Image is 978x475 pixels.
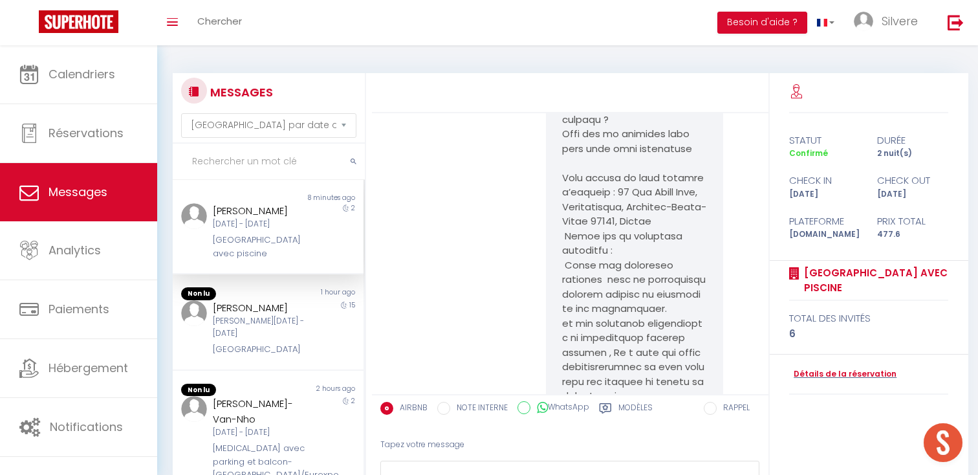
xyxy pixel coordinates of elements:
[450,402,508,416] label: NOTE INTERNE
[789,311,948,326] div: total des invités
[882,13,918,29] span: Silvere
[530,401,589,415] label: WhatsApp
[213,396,307,426] div: [PERSON_NAME]-Van-Nho
[869,133,957,148] div: durée
[173,144,365,180] input: Rechercher un mot clé
[789,148,828,159] span: Confirmé
[781,173,869,188] div: check in
[781,214,869,229] div: Plateforme
[869,148,957,160] div: 2 nuit(s)
[393,402,428,416] label: AIRBNB
[380,429,760,461] div: Tapez votre message
[869,214,957,229] div: Prix total
[268,384,363,397] div: 2 hours ago
[869,228,957,241] div: 477.6
[49,360,128,376] span: Hébergement
[181,287,216,300] span: Non lu
[213,234,307,260] div: [GEOGRAPHIC_DATA] avec piscine
[213,343,307,356] div: [GEOGRAPHIC_DATA]
[789,326,948,342] div: 6
[49,125,124,141] span: Réservations
[213,300,307,316] div: [PERSON_NAME]
[197,14,242,28] span: Chercher
[213,315,307,340] div: [PERSON_NAME][DATE] - [DATE]
[49,242,101,258] span: Analytics
[854,12,873,31] img: ...
[349,300,355,310] span: 15
[789,368,896,381] a: Détails de la réservation
[351,203,355,213] span: 2
[717,12,807,34] button: Besoin d'aide ?
[181,300,207,326] img: ...
[213,218,307,230] div: [DATE] - [DATE]
[181,203,207,229] img: ...
[49,66,115,82] span: Calendriers
[49,301,109,317] span: Paiements
[869,188,957,201] div: [DATE]
[948,14,964,30] img: logout
[268,193,363,203] div: 8 minutes ago
[181,396,207,422] img: ...
[213,203,307,219] div: [PERSON_NAME]
[207,78,273,107] h3: MESSAGES
[39,10,118,33] img: Super Booking
[781,188,869,201] div: [DATE]
[49,184,107,200] span: Messages
[351,396,355,406] span: 2
[50,419,123,435] span: Notifications
[268,287,363,300] div: 1 hour ago
[213,426,307,439] div: [DATE] - [DATE]
[781,228,869,241] div: [DOMAIN_NAME]
[799,265,948,296] a: [GEOGRAPHIC_DATA] avec piscine
[618,402,653,418] label: Modèles
[717,402,750,416] label: RAPPEL
[869,173,957,188] div: check out
[924,423,962,462] div: Ouvrir le chat
[781,133,869,148] div: statut
[181,384,216,397] span: Non lu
